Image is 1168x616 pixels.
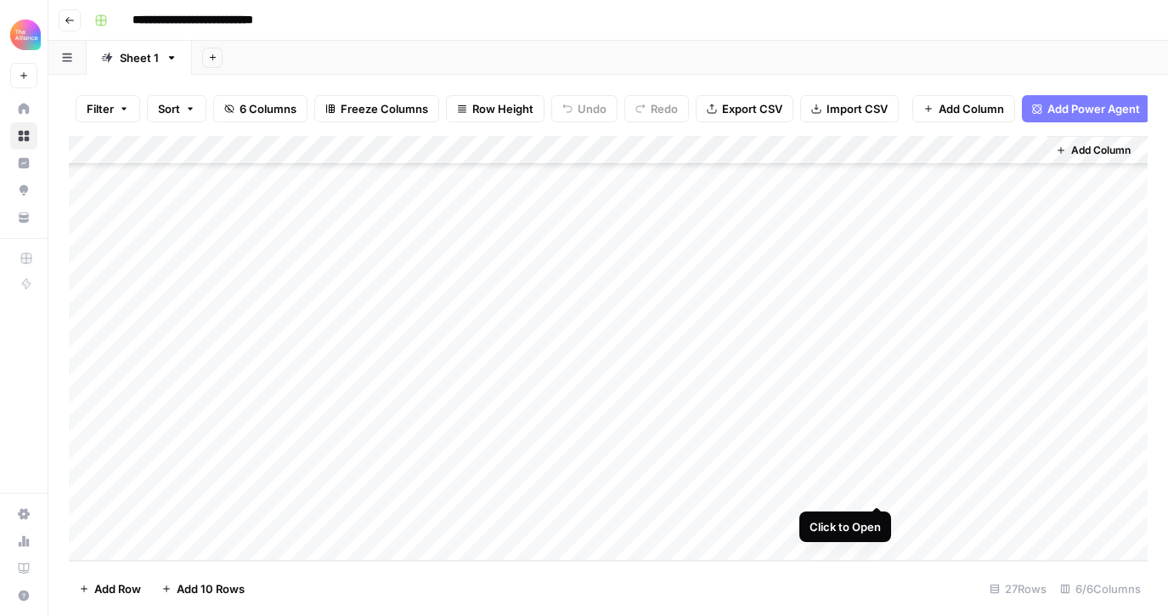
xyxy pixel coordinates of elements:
button: Freeze Columns [314,95,439,122]
span: Add 10 Rows [177,580,245,597]
button: Add Row [69,575,151,602]
button: Export CSV [696,95,793,122]
button: Sort [147,95,206,122]
span: 6 Columns [240,100,296,117]
button: Add Power Agent [1022,95,1150,122]
span: Add Row [94,580,141,597]
button: Undo [551,95,618,122]
button: Workspace: Alliance [10,14,37,56]
div: 27 Rows [983,575,1053,602]
a: Usage [10,528,37,555]
span: Add Column [939,100,1004,117]
span: Import CSV [827,100,888,117]
a: Opportunities [10,177,37,204]
a: Your Data [10,204,37,231]
span: Freeze Columns [341,100,428,117]
span: Undo [578,100,607,117]
button: Import CSV [800,95,899,122]
span: Add Power Agent [1047,100,1140,117]
a: Learning Hub [10,555,37,582]
div: 6/6 Columns [1053,575,1148,602]
button: Add Column [912,95,1015,122]
a: Browse [10,122,37,150]
div: Sheet 1 [120,49,159,66]
a: Sheet 1 [87,41,192,75]
button: Add Column [1049,139,1137,161]
button: Redo [624,95,689,122]
span: Row Height [472,100,533,117]
span: Redo [651,100,678,117]
img: Alliance Logo [10,20,41,50]
a: Home [10,95,37,122]
span: Sort [158,100,180,117]
span: Add Column [1071,143,1131,158]
span: Export CSV [722,100,782,117]
a: Settings [10,500,37,528]
a: Insights [10,150,37,177]
div: Click to Open [810,518,881,535]
button: Add 10 Rows [151,575,255,602]
button: Help + Support [10,582,37,609]
span: Filter [87,100,114,117]
button: 6 Columns [213,95,308,122]
button: Row Height [446,95,545,122]
button: Filter [76,95,140,122]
